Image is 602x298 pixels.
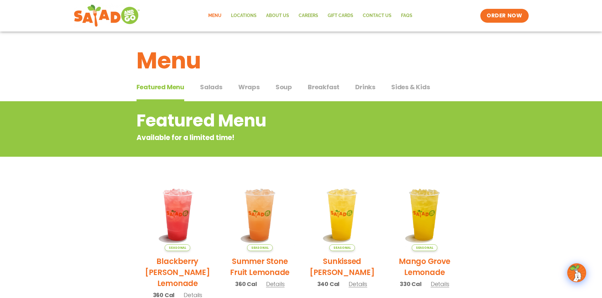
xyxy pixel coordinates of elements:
[235,280,257,288] span: 360 Cal
[137,82,184,92] span: Featured Menu
[355,82,375,92] span: Drinks
[391,82,430,92] span: Sides & Kids
[204,9,226,23] a: Menu
[431,280,449,288] span: Details
[306,256,379,278] h2: Sunkissed [PERSON_NAME]
[137,80,466,102] div: Tabbed content
[323,9,358,23] a: GIFT CARDS
[137,44,466,78] h1: Menu
[480,9,528,23] a: ORDER NOW
[317,280,340,288] span: 340 Cal
[165,244,190,251] span: Seasonal
[247,244,273,251] span: Seasonal
[358,9,396,23] a: Contact Us
[200,82,222,92] span: Salads
[204,9,417,23] nav: Menu
[223,256,296,278] h2: Summer Stone Fruit Lemonade
[306,178,379,251] img: Product photo for Sunkissed Yuzu Lemonade
[261,9,294,23] a: About Us
[141,256,214,289] h2: Blackberry [PERSON_NAME] Lemonade
[141,178,214,251] img: Product photo for Blackberry Bramble Lemonade
[568,264,586,282] img: wpChatIcon
[137,132,415,143] p: Available for a limited time!
[396,9,417,23] a: FAQs
[329,244,355,251] span: Seasonal
[226,9,261,23] a: Locations
[400,280,422,288] span: 330 Cal
[412,244,437,251] span: Seasonal
[223,178,296,251] img: Product photo for Summer Stone Fruit Lemonade
[349,280,367,288] span: Details
[276,82,292,92] span: Soup
[294,9,323,23] a: Careers
[388,256,461,278] h2: Mango Grove Lemonade
[266,280,285,288] span: Details
[238,82,260,92] span: Wraps
[137,108,415,133] h2: Featured Menu
[308,82,339,92] span: Breakfast
[388,178,461,251] img: Product photo for Mango Grove Lemonade
[74,3,140,28] img: new-SAG-logo-768×292
[487,12,522,20] span: ORDER NOW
